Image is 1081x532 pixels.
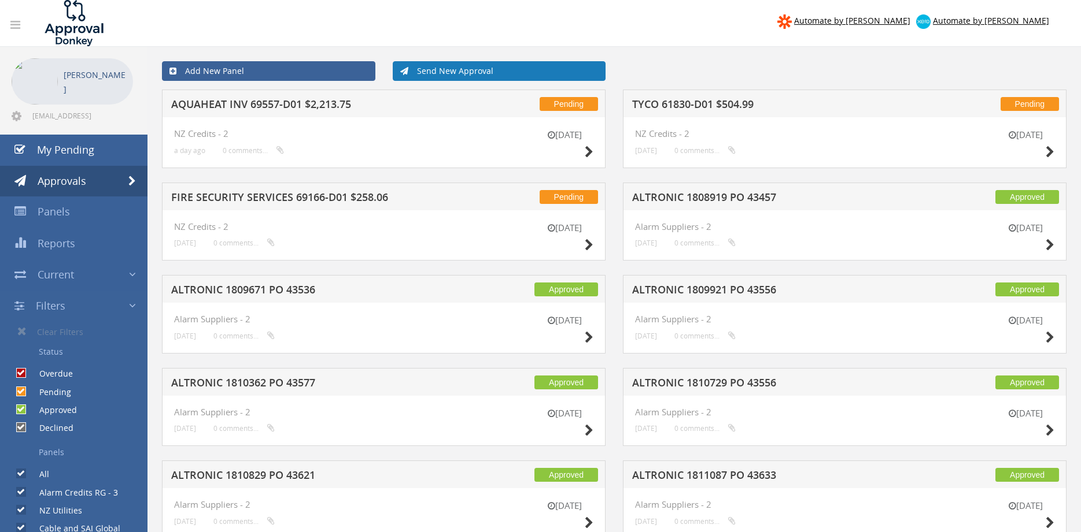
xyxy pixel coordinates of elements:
small: [DATE] [174,332,196,340]
span: Current [38,267,74,281]
label: Pending [28,386,71,398]
span: [EMAIL_ADDRESS][DOMAIN_NAME] [32,111,131,120]
span: Approved [995,468,1059,482]
small: [DATE] [174,239,196,247]
img: zapier-logomark.png [777,14,792,29]
label: All [28,468,49,480]
small: 0 comments... [213,424,275,433]
span: Pending [540,97,598,111]
h5: ALTRONIC 1810362 PO 43577 [171,377,469,392]
h4: Alarm Suppliers - 2 [635,500,1054,509]
small: [DATE] [174,424,196,433]
span: Approved [995,375,1059,389]
h5: ALTRONIC 1808919 PO 43457 [632,192,930,206]
h4: Alarm Suppliers - 2 [174,500,593,509]
small: a day ago [174,146,205,155]
span: Approvals [38,174,86,188]
small: 0 comments... [674,239,736,247]
small: [DATE] [997,407,1054,419]
label: NZ Utilities [28,505,82,516]
small: [DATE] [536,222,593,234]
span: Approved [534,468,598,482]
img: xero-logo.png [916,14,931,29]
label: Overdue [28,368,73,380]
p: [PERSON_NAME] [64,68,127,96]
small: 0 comments... [674,146,736,155]
small: 0 comments... [213,332,275,340]
span: Automate by [PERSON_NAME] [933,15,1049,26]
span: Approved [534,282,598,296]
small: [DATE] [997,129,1054,141]
small: [DATE] [174,517,196,526]
small: 0 comments... [674,424,736,433]
label: Alarm Credits RG - 3 [28,487,118,498]
h4: NZ Credits - 2 [174,222,593,232]
span: Pending [1001,97,1059,111]
h4: Alarm Suppliers - 2 [635,407,1054,417]
a: Panels [9,442,147,462]
small: [DATE] [635,517,657,526]
h5: AQUAHEAT INV 69557-D01 $2,213.75 [171,99,469,113]
small: [DATE] [536,314,593,326]
span: Approved [534,375,598,389]
small: [DATE] [635,332,657,340]
label: Declined [28,422,73,434]
h4: NZ Credits - 2 [635,129,1054,139]
small: 0 comments... [223,146,284,155]
span: Pending [540,190,598,204]
span: Reports [38,236,75,250]
small: 0 comments... [674,332,736,340]
a: Send New Approval [393,61,606,81]
span: Panels [38,204,70,218]
span: My Pending [37,143,94,157]
small: [DATE] [997,222,1054,234]
span: Automate by [PERSON_NAME] [794,15,910,26]
h5: TYCO 61830-D01 $504.99 [632,99,930,113]
small: [DATE] [635,424,657,433]
span: Approved [995,190,1059,204]
small: 0 comments... [213,517,275,526]
h5: FIRE SECURITY SERVICES 69166-D01 $258.06 [171,192,469,206]
small: [DATE] [997,314,1054,326]
span: Filters [36,299,65,312]
span: Approved [995,282,1059,296]
small: [DATE] [536,129,593,141]
h4: Alarm Suppliers - 2 [174,314,593,324]
h5: ALTRONIC 1811087 PO 43633 [632,470,930,484]
small: 0 comments... [213,239,275,247]
h5: ALTRONIC 1810729 PO 43556 [632,377,930,392]
h5: ALTRONIC 1810829 PO 43621 [171,470,469,484]
label: Approved [28,404,77,416]
a: Add New Panel [162,61,375,81]
a: Status [9,342,147,362]
h4: Alarm Suppliers - 2 [174,407,593,417]
small: [DATE] [635,239,657,247]
a: Clear Filters [9,321,147,342]
h4: NZ Credits - 2 [174,129,593,139]
small: [DATE] [635,146,657,155]
h5: ALTRONIC 1809921 PO 43556 [632,284,930,299]
small: [DATE] [536,407,593,419]
h5: ALTRONIC 1809671 PO 43536 [171,284,469,299]
h4: Alarm Suppliers - 2 [635,222,1054,232]
small: 0 comments... [674,517,736,526]
small: [DATE] [997,500,1054,512]
small: [DATE] [536,500,593,512]
h4: Alarm Suppliers - 2 [635,314,1054,324]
